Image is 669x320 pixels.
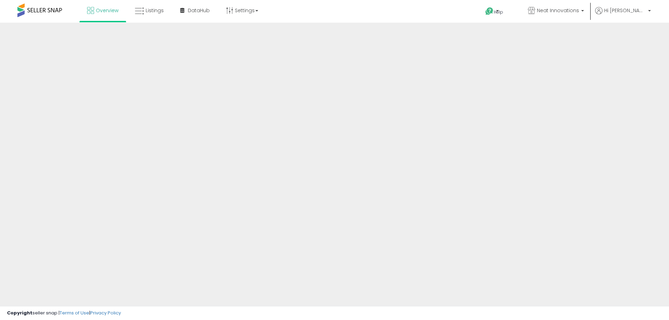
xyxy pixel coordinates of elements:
[494,9,503,15] span: Help
[480,2,517,23] a: Help
[7,310,32,316] strong: Copyright
[485,7,494,16] i: Get Help
[96,7,118,14] span: Overview
[537,7,579,14] span: Neat Innovations
[7,310,121,317] div: seller snap | |
[188,7,210,14] span: DataHub
[90,310,121,316] a: Privacy Policy
[60,310,89,316] a: Terms of Use
[595,7,651,23] a: Hi [PERSON_NAME]
[146,7,164,14] span: Listings
[604,7,646,14] span: Hi [PERSON_NAME]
